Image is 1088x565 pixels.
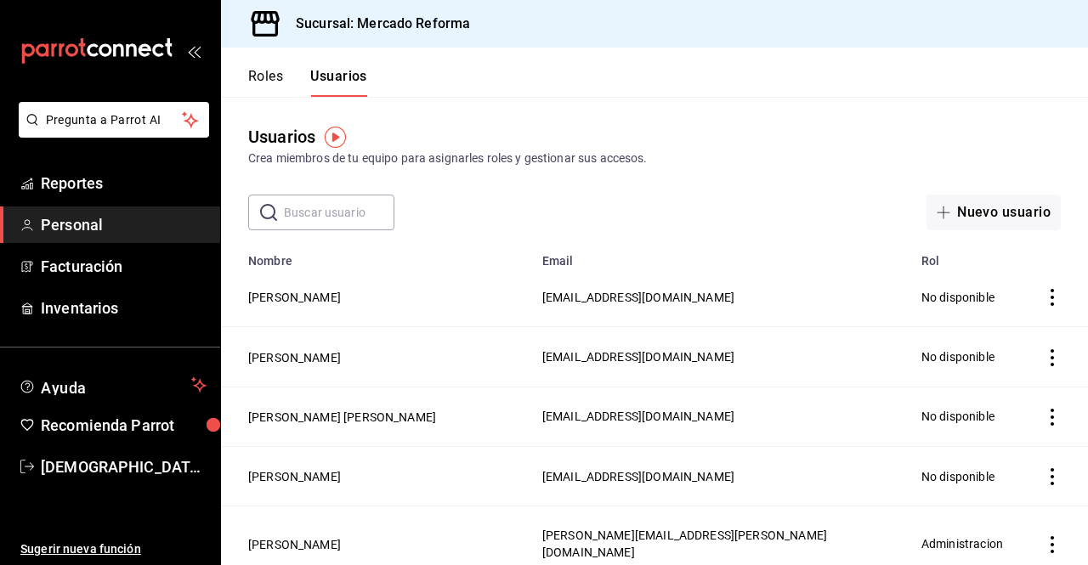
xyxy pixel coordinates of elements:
button: actions [1044,536,1061,553]
span: [EMAIL_ADDRESS][DOMAIN_NAME] [542,410,734,423]
span: Recomienda Parrot [41,414,207,437]
td: No disponible [911,268,1023,327]
button: Pregunta a Parrot AI [19,102,209,138]
div: navigation tabs [248,68,367,97]
a: Pregunta a Parrot AI [12,123,209,141]
span: Sugerir nueva función [20,540,207,558]
div: Usuarios [248,124,315,150]
span: Reportes [41,172,207,195]
th: Nombre [221,244,532,268]
button: [PERSON_NAME] [248,349,341,366]
img: Tooltip marker [325,127,346,148]
button: Roles [248,68,283,97]
button: actions [1044,289,1061,306]
button: actions [1044,468,1061,485]
span: Pregunta a Parrot AI [46,111,183,129]
th: Email [532,244,911,268]
td: No disponible [911,446,1023,506]
input: Buscar usuario [284,195,394,229]
span: [EMAIL_ADDRESS][DOMAIN_NAME] [542,470,734,483]
div: Crea miembros de tu equipo para asignarles roles y gestionar sus accesos. [248,150,1061,167]
button: open_drawer_menu [187,44,201,58]
span: Inventarios [41,297,207,319]
span: [PERSON_NAME][EMAIL_ADDRESS][PERSON_NAME][DOMAIN_NAME] [542,528,827,559]
button: actions [1044,349,1061,366]
h3: Sucursal: Mercado Reforma [282,14,470,34]
span: [DEMOGRAPHIC_DATA] De la [PERSON_NAME] [41,455,207,478]
span: Personal [41,213,207,236]
button: [PERSON_NAME] [248,536,341,553]
span: Facturación [41,255,207,278]
span: [EMAIL_ADDRESS][DOMAIN_NAME] [542,350,734,364]
button: [PERSON_NAME] [248,468,341,485]
span: Ayuda [41,375,184,395]
button: actions [1044,409,1061,426]
th: Rol [911,244,1023,268]
button: Usuarios [310,68,367,97]
td: No disponible [911,327,1023,387]
button: Nuevo usuario [926,195,1061,230]
button: [PERSON_NAME] [PERSON_NAME] [248,409,436,426]
button: [PERSON_NAME] [248,289,341,306]
td: No disponible [911,387,1023,446]
span: [EMAIL_ADDRESS][DOMAIN_NAME] [542,291,734,304]
span: Administracion [921,537,1003,551]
